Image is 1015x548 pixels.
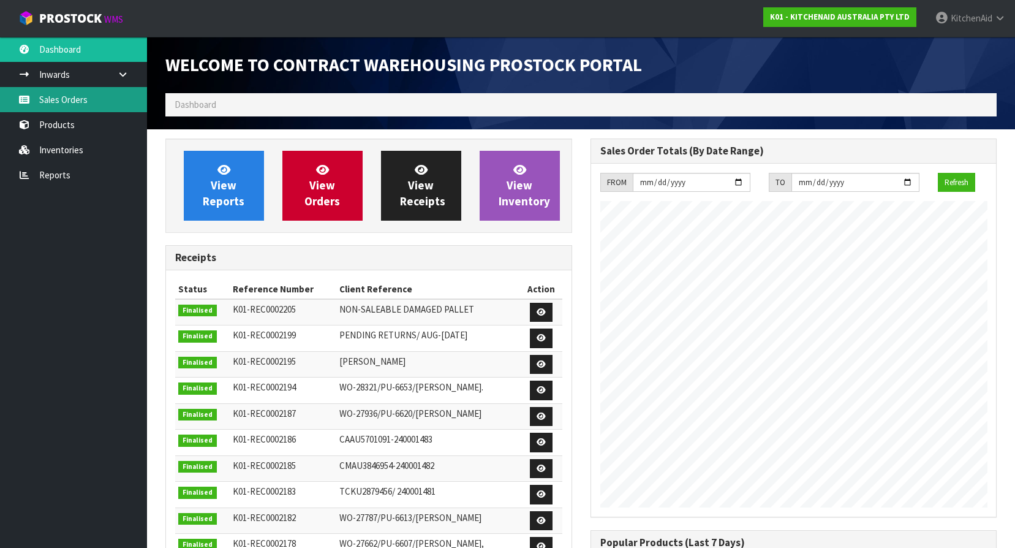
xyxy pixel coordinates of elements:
[521,280,562,299] th: Action
[770,12,910,22] strong: K01 - KITCHENAID AUSTRALIA PTY LTD
[339,460,434,471] span: CMAU3846954-240001482
[600,145,987,157] h3: Sales Order Totals (By Date Range)
[282,151,363,221] a: ViewOrders
[178,357,217,369] span: Finalised
[178,435,217,447] span: Finalised
[39,10,102,26] span: ProStock
[381,151,461,221] a: ViewReceipts
[165,53,642,76] span: Welcome to Contract Warehousing ProStock Portal
[339,381,483,393] span: WO-28321/PU-6653/[PERSON_NAME].
[233,303,296,315] span: K01-REC0002205
[178,330,217,343] span: Finalised
[339,303,474,315] span: NON-SALEABLE DAMAGED PALLET
[178,409,217,421] span: Finalised
[233,408,296,419] span: K01-REC0002187
[938,173,975,192] button: Refresh
[175,280,230,299] th: Status
[233,485,296,497] span: K01-REC0002183
[230,280,336,299] th: Reference Number
[339,408,481,419] span: WO-27936/PU-6620/[PERSON_NAME]
[233,460,296,471] span: K01-REC0002185
[339,512,481,523] span: WO-27787/PU-6613/[PERSON_NAME]
[178,487,217,499] span: Finalised
[304,162,340,208] span: View Orders
[339,433,432,445] span: CAAU5701091-240001483
[499,162,550,208] span: View Inventory
[178,382,217,395] span: Finalised
[339,485,436,497] span: TCKU2879456/ 240001481
[175,99,216,110] span: Dashboard
[339,329,467,341] span: PENDING RETURNS/ AUG-[DATE]
[336,280,521,299] th: Client Reference
[339,356,406,367] span: [PERSON_NAME]
[178,305,217,317] span: Finalised
[400,162,445,208] span: View Receipts
[951,12,992,24] span: KitchenAid
[769,173,791,192] div: TO
[233,433,296,445] span: K01-REC0002186
[175,252,562,264] h3: Receipts
[600,173,633,192] div: FROM
[203,162,244,208] span: View Reports
[233,381,296,393] span: K01-REC0002194
[233,512,296,523] span: K01-REC0002182
[233,356,296,367] span: K01-REC0002195
[104,13,123,25] small: WMS
[233,329,296,341] span: K01-REC0002199
[184,151,264,221] a: ViewReports
[178,513,217,525] span: Finalised
[480,151,560,221] a: ViewInventory
[178,461,217,473] span: Finalised
[18,10,34,26] img: cube-alt.png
